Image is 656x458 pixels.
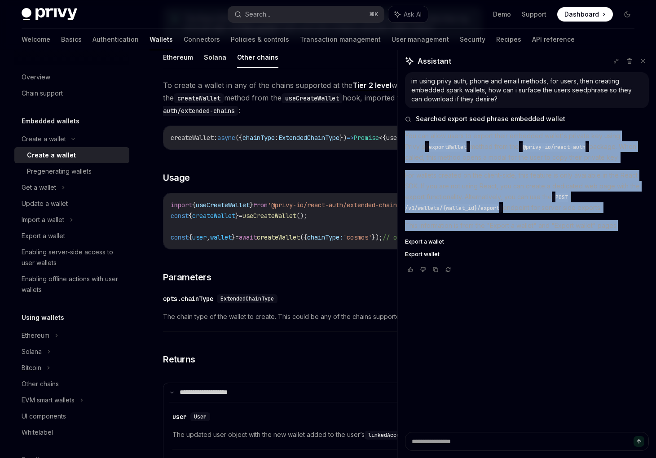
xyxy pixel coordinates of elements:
button: Searched export seed phrase embedded wallet [405,114,649,123]
a: Welcome [22,29,50,50]
a: Demo [493,10,511,19]
div: Import a wallet [22,214,64,225]
img: dark logo [22,8,77,21]
p: You can allow users to export their embedded wallet's private key using Privy's method from the p... [405,131,649,163]
h5: Using wallets [22,312,64,323]
div: Search... [245,9,270,20]
div: Enabling offline actions with user wallets [22,274,124,295]
a: Other chains [14,376,129,392]
a: Export a wallet [14,228,129,244]
span: Ask AI [404,10,422,19]
div: Export a wallet [22,231,65,241]
a: Enabling server-side access to user wallets [14,244,129,271]
button: Ethereum [163,47,193,68]
a: Overview [14,69,129,85]
a: Export wallet [405,251,649,258]
span: wallet [210,233,232,241]
code: linkedAccounts [365,431,416,440]
span: const [171,233,189,241]
div: Chain support [22,88,63,99]
button: Solana [204,47,226,68]
div: Create a wallet [27,150,76,161]
span: useCreateWallet [242,212,296,220]
a: Basics [61,29,82,50]
div: Enabling server-side access to user wallets [22,247,124,268]
span: import [171,201,192,209]
span: = [235,233,239,241]
span: The updated user object with the new wallet added to the user’s array. [172,429,472,440]
button: Search...⌘K [228,6,383,22]
span: = [239,212,242,220]
a: Tier 2 level [352,81,392,90]
span: createWallet [257,233,300,241]
div: user [172,412,187,421]
a: Pregenerating wallets [14,163,129,179]
div: Solana [22,346,42,357]
a: Export a wallet [405,238,649,245]
span: user [192,233,207,241]
a: Enabling offline actions with user wallets [14,271,129,298]
span: ExtendedChainType [278,134,339,142]
span: user [386,134,401,142]
span: { [189,233,192,241]
span: ({ [235,134,242,142]
code: createWallet [174,93,224,103]
div: Other chains [22,379,59,389]
span: ⌘ K [369,11,379,18]
a: Support [522,10,546,19]
a: Security [460,29,485,50]
span: { [192,201,196,209]
button: Other chains [237,47,278,68]
span: chainType: [307,233,343,241]
span: To create a wallet in any of the chains supported at the with the React SDK, use the method from ... [163,79,482,117]
span: : [275,134,278,142]
button: Send message [634,436,644,447]
code: useCreateWallet [282,93,343,103]
a: Connectors [184,29,220,50]
a: Chain support [14,85,129,101]
span: }) [339,134,347,142]
span: Export a wallet [405,238,444,245]
span: Parameters [163,271,211,284]
span: Dashboard [564,10,599,19]
span: @privy-io/react-auth [523,144,586,151]
a: Wallets [150,29,173,50]
p: For wallets created on the client-side, this feature is only available in the React SDK. If you a... [405,170,649,213]
span: 'cosmos' [343,233,372,241]
div: Overview [22,72,50,83]
span: async [217,134,235,142]
span: const [171,212,189,220]
span: chainType [242,134,275,142]
span: < [379,134,383,142]
button: Ask AI [388,6,428,22]
h5: Embedded wallets [22,116,79,126]
div: im using privy auth, phone and email methods, for users, then creating embedded spark wallets, ho... [411,77,643,104]
span: => [347,134,354,142]
a: Authentication [92,29,139,50]
span: await [239,233,257,241]
span: , [207,233,210,241]
a: Policies & controls [231,29,289,50]
div: Update a wallet [22,198,68,209]
span: // or 'stellar', 'sui', etc. [383,233,483,241]
span: { [189,212,192,220]
a: Transaction management [300,29,381,50]
a: API reference [532,29,575,50]
span: : [214,134,217,142]
div: Whitelabel [22,427,53,438]
span: useCreateWallet [196,201,250,209]
span: User [194,413,207,420]
span: } [235,212,239,220]
span: '@privy-io/react-auth/extended-chains' [268,201,404,209]
a: Dashboard [557,7,613,22]
a: Recipes [496,29,521,50]
div: Get a wallet [22,182,56,193]
span: } [232,233,235,241]
span: createWallet [171,134,214,142]
span: createWallet [192,212,235,220]
div: Ethereum [22,330,49,341]
button: Toggle dark mode [620,7,634,22]
div: Bitcoin [22,362,41,373]
div: opts.chainType [163,294,213,303]
a: User management [392,29,449,50]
